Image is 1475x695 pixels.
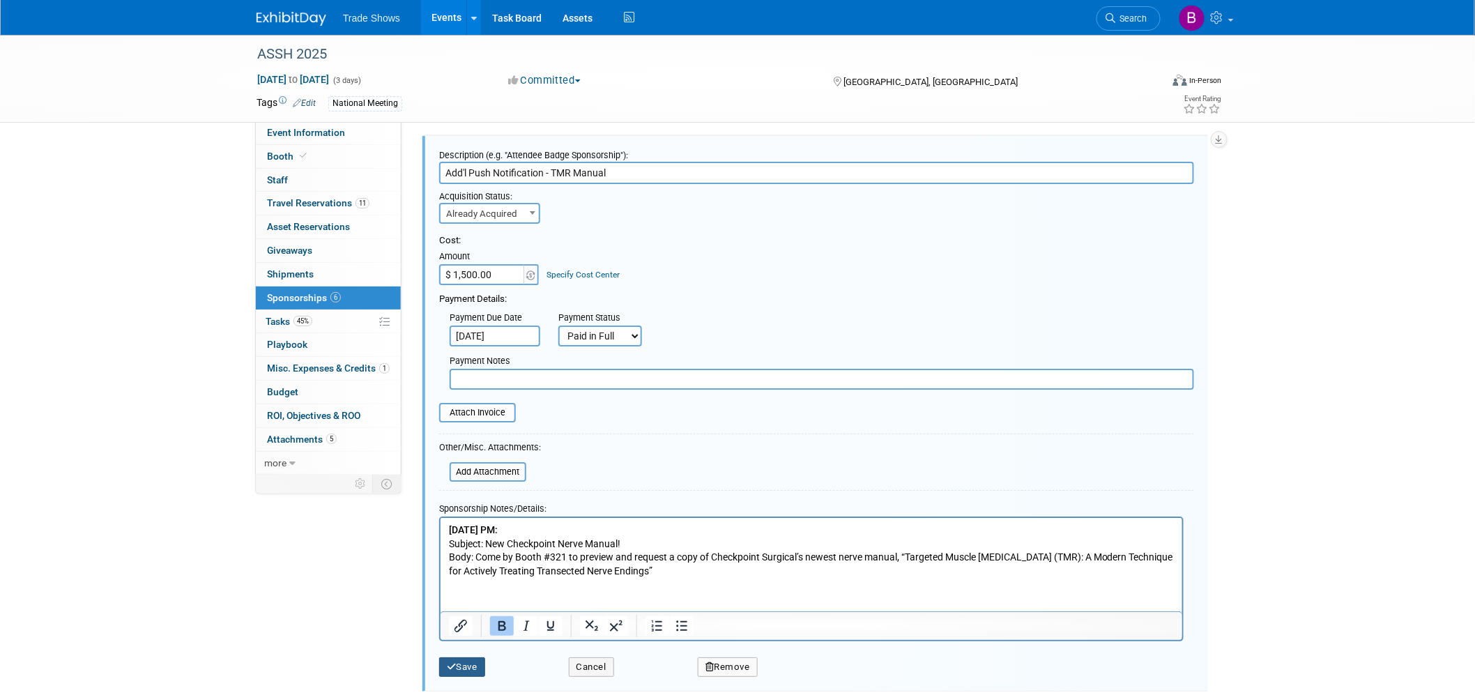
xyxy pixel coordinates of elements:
span: Budget [267,386,298,397]
span: Travel Reservations [267,197,369,208]
div: In-Person [1189,75,1222,86]
button: Committed [503,73,586,88]
button: Cancel [569,657,614,677]
td: Personalize Event Tab Strip [349,475,373,493]
span: Shipments [267,268,314,280]
a: Staff [256,169,401,192]
button: Subscript [580,616,604,636]
a: Sponsorships6 [256,287,401,310]
button: Bold [490,616,514,636]
button: Numbered list [645,616,669,636]
span: Misc. Expenses & Credits [267,362,390,374]
span: Event Information [267,127,345,138]
div: Event Rating [1184,96,1221,102]
a: Specify Cost Center [547,270,620,280]
span: Playbook [267,339,307,350]
iframe: Rich Text Area [441,518,1182,611]
div: Payment Details: [439,285,1194,306]
span: to [286,74,300,85]
span: 45% [293,316,312,326]
span: 1 [379,363,390,374]
span: (3 days) [332,76,361,85]
span: 6 [330,292,341,303]
a: Edit [293,98,316,108]
span: more [264,457,286,468]
span: 11 [356,198,369,208]
span: [GEOGRAPHIC_DATA], [GEOGRAPHIC_DATA] [843,77,1018,87]
a: Giveaways [256,239,401,262]
a: Travel Reservations11 [256,192,401,215]
a: Tasks45% [256,310,401,333]
a: Misc. Expenses & Credits1 [256,357,401,380]
div: ASSH 2025 [252,42,1140,67]
span: ROI, Objectives & ROO [267,410,360,421]
button: Save [439,657,485,677]
button: Superscript [604,616,628,636]
td: Tags [257,96,316,112]
span: Attachments [267,434,337,445]
div: Acquisition Status: [439,184,548,203]
span: Already Acquired [441,204,539,224]
span: Booth [267,151,309,162]
button: Italic [514,616,538,636]
a: Playbook [256,333,401,356]
span: Giveaways [267,245,312,256]
button: Bullet list [670,616,694,636]
div: Event Format [1078,72,1222,93]
div: Cost: [439,234,1194,247]
td: Toggle Event Tabs [373,475,402,493]
span: Already Acquired [439,203,540,224]
a: ROI, Objectives & ROO [256,404,401,427]
a: Shipments [256,263,401,286]
img: Becca Rensi [1179,5,1205,31]
a: Booth [256,145,401,168]
span: Sponsorships [267,292,341,303]
div: National Meeting [328,96,402,111]
img: Format-Inperson.png [1173,75,1187,86]
div: Description (e.g. "Attendee Badge Sponsorship"): [439,143,1194,162]
button: Underline [539,616,563,636]
span: Asset Reservations [267,221,350,232]
button: Insert/edit link [449,616,473,636]
div: Sponsorship Notes/Details: [439,496,1184,517]
a: Event Information [256,121,401,144]
a: Attachments5 [256,428,401,451]
div: Amount [439,250,540,264]
div: Payment Status [558,312,652,326]
i: Booth reservation complete [300,152,307,160]
div: Other/Misc. Attachments: [439,441,541,457]
a: more [256,452,401,475]
span: Staff [267,174,288,185]
span: 5 [326,434,337,444]
span: Trade Shows [343,13,400,24]
span: Tasks [266,316,312,327]
a: Asset Reservations [256,215,401,238]
img: ExhibitDay [257,12,326,26]
button: Remove [698,657,758,677]
span: Search [1115,13,1147,24]
a: Search [1096,6,1161,31]
span: [DATE] [DATE] [257,73,330,86]
a: Budget [256,381,401,404]
div: Payment Notes [450,355,1194,369]
div: Payment Due Date [450,312,537,326]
